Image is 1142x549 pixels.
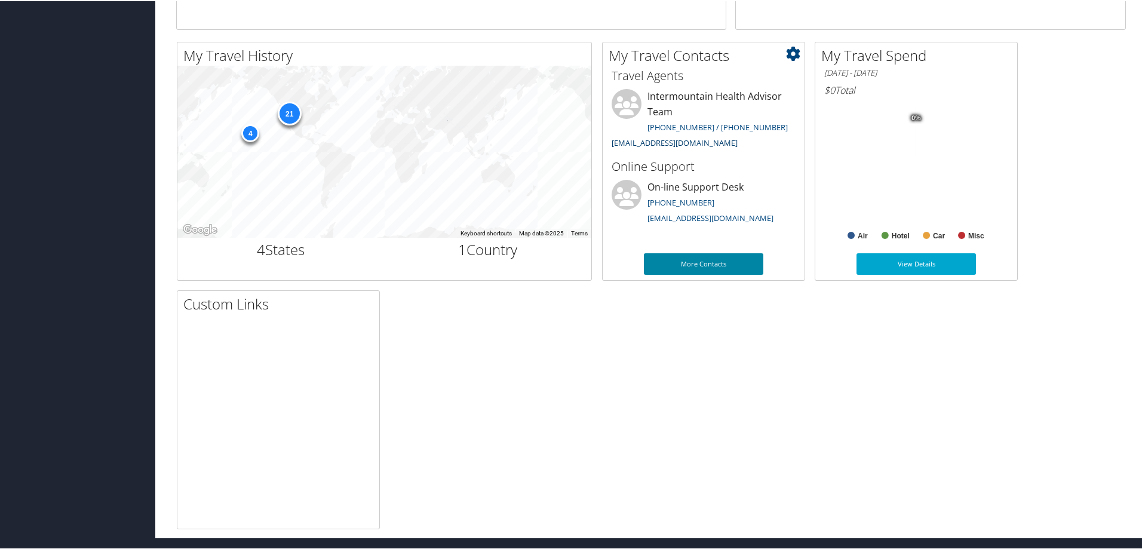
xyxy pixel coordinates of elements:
span: 1 [458,238,466,258]
tspan: 0% [911,114,921,121]
h2: States [186,238,376,259]
a: [EMAIL_ADDRESS][DOMAIN_NAME] [647,211,773,222]
h3: Travel Agents [612,66,796,83]
li: Intermountain Health Advisor Team [606,88,802,152]
text: Misc [968,231,984,239]
img: Google [180,221,220,237]
h2: My Travel Spend [821,44,1017,65]
a: Open this area in Google Maps (opens a new window) [180,221,220,237]
h6: [DATE] - [DATE] [824,66,1008,78]
a: More Contacts [644,252,763,274]
span: Map data ©2025 [519,229,564,235]
div: 21 [277,100,301,124]
h6: Total [824,82,1008,96]
text: Car [933,231,945,239]
a: [PHONE_NUMBER] / [PHONE_NUMBER] [647,121,788,131]
h2: My Travel History [183,44,591,65]
h2: Custom Links [183,293,379,313]
div: 4 [241,123,259,141]
a: Terms (opens in new tab) [571,229,588,235]
h2: Country [394,238,583,259]
button: Keyboard shortcuts [461,228,512,237]
h2: My Travel Contacts [609,44,805,65]
a: [PHONE_NUMBER] [647,196,714,207]
a: [EMAIL_ADDRESS][DOMAIN_NAME] [612,136,738,147]
span: $0 [824,82,835,96]
li: On-line Support Desk [606,179,802,228]
h3: Online Support [612,157,796,174]
span: 4 [257,238,265,258]
text: Hotel [892,231,910,239]
text: Air [858,231,868,239]
a: View Details [856,252,976,274]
